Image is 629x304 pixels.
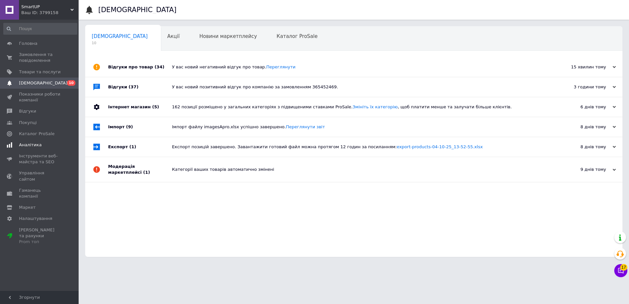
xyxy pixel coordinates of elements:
[19,108,36,114] span: Відгуки
[108,57,172,77] div: Відгуки про товар
[92,33,148,39] span: [DEMOGRAPHIC_DATA]
[3,23,77,35] input: Пошук
[286,124,325,129] a: Переглянути звіт
[172,124,550,130] div: Імпорт файлу imagesApro.xlsx успішно завершено.
[19,69,61,75] span: Товари та послуги
[19,142,42,148] span: Аналітика
[19,41,37,46] span: Головна
[550,84,616,90] div: 3 години тому
[199,33,257,39] span: Новини маркетплейсу
[19,216,52,222] span: Налаштування
[152,104,159,109] span: (5)
[143,170,150,175] span: (1)
[172,144,550,150] div: Експорт позицій завершено. Завантажити готовий файл можна протягом 12 годин за посиланням:
[108,157,172,182] div: Модерація маркетплейсі
[19,170,61,182] span: Управління сайтом
[19,188,61,199] span: Гаманець компанії
[98,6,177,14] h1: [DEMOGRAPHIC_DATA]
[550,64,616,70] div: 15 хвилин тому
[172,167,550,172] div: Категорії ваших товарів автоматично змінені
[108,77,172,97] div: Відгуки
[19,52,61,63] span: Замовлення та повідомлення
[550,167,616,172] div: 9 днів тому
[19,239,61,245] div: Prom топ
[167,33,180,39] span: Акції
[353,104,398,109] a: Змініть їх категорію
[108,97,172,117] div: Інтернет магазин
[172,104,550,110] div: 162 позиції розміщено у загальних категоріях з підвищеними ставками ProSale. , щоб платити менше ...
[550,104,616,110] div: 6 днів тому
[21,4,70,10] span: SmartUP
[92,41,148,45] span: 10
[620,264,627,271] span: 17
[172,84,550,90] div: У вас новий позитивний відгук про компанію за замовленням 365452469.
[129,144,136,149] span: (1)
[108,117,172,137] div: Імпорт
[155,64,164,69] span: (34)
[19,153,61,165] span: Інструменти веб-майстра та SEO
[276,33,317,39] span: Каталог ProSale
[19,120,37,126] span: Покупці
[126,124,133,129] span: (9)
[397,144,483,149] a: export-products-04-10-25_13-52-55.xlsx
[550,124,616,130] div: 8 днів тому
[19,131,54,137] span: Каталог ProSale
[19,227,61,245] span: [PERSON_NAME] та рахунки
[172,64,550,70] div: У вас новий негативний відгук про товар.
[614,264,627,277] button: Чат з покупцем17
[67,80,75,86] span: 10
[550,144,616,150] div: 8 днів тому
[21,10,79,16] div: Ваш ID: 3799158
[129,84,139,89] span: (37)
[108,137,172,157] div: Експорт
[19,205,36,210] span: Маркет
[19,80,67,86] span: [DEMOGRAPHIC_DATA]
[266,64,295,69] a: Переглянути
[19,91,61,103] span: Показники роботи компанії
